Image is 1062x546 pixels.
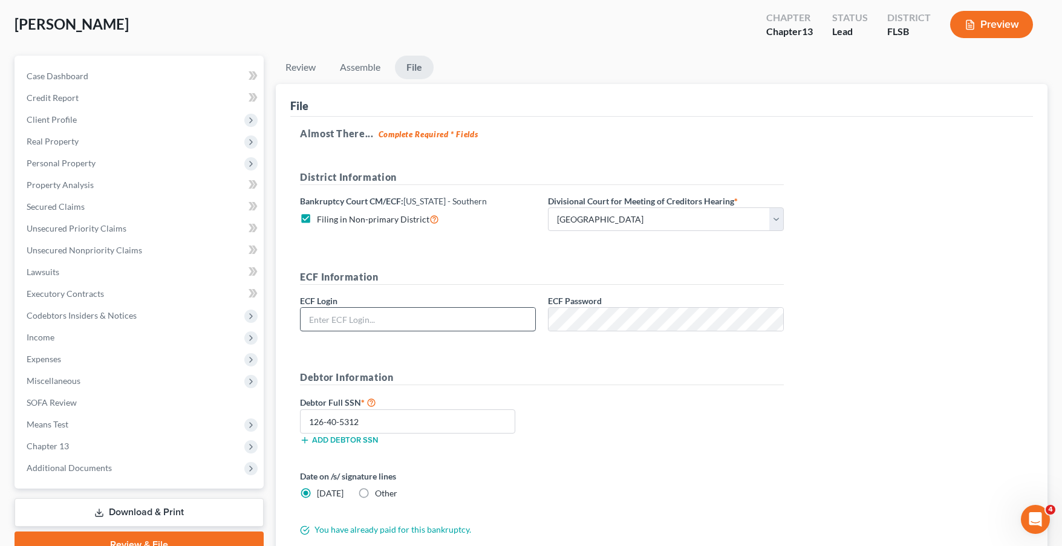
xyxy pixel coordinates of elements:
a: Secured Claims [17,196,264,218]
input: XXX-XX-XXXX [300,409,515,434]
h5: Debtor Information [300,370,784,385]
a: Review [276,56,325,79]
a: Credit Report [17,87,264,109]
a: Lawsuits [17,261,264,283]
a: Unsecured Nonpriority Claims [17,239,264,261]
a: Download & Print [15,498,264,527]
a: Assemble [330,56,390,79]
label: Date on /s/ signature lines [300,470,536,483]
span: Secured Claims [27,201,85,212]
span: Expenses [27,354,61,364]
label: Debtor Full SSN [294,395,542,409]
div: District [887,11,931,25]
div: Chapter [766,11,813,25]
label: Divisional Court for Meeting of Creditors Hearing [548,195,738,207]
div: Status [832,11,868,25]
button: Preview [950,11,1033,38]
span: [PERSON_NAME] [15,15,129,33]
span: Means Test [27,419,68,429]
span: Case Dashboard [27,71,88,81]
span: Executory Contracts [27,288,104,299]
span: Codebtors Insiders & Notices [27,310,137,320]
span: Unsecured Priority Claims [27,223,126,233]
span: Income [27,332,54,342]
h5: Almost There... [300,126,1023,141]
span: Chapter 13 [27,441,69,451]
div: FLSB [887,25,931,39]
iframe: Intercom live chat [1021,505,1050,534]
span: [US_STATE] - Southern [403,196,487,206]
input: Enter ECF Login... [301,308,535,331]
a: File [395,56,434,79]
span: 13 [802,25,813,37]
div: You have already paid for this bankruptcy. [294,524,790,536]
div: Lead [832,25,868,39]
span: Filing in Non-primary District [317,214,429,224]
span: 4 [1046,505,1055,515]
label: ECF Password [548,294,602,307]
span: SOFA Review [27,397,77,408]
span: Other [375,488,397,498]
label: ECF Login [300,294,337,307]
div: File [290,99,308,113]
a: Executory Contracts [17,283,264,305]
span: Additional Documents [27,463,112,473]
span: Client Profile [27,114,77,125]
span: Unsecured Nonpriority Claims [27,245,142,255]
button: Add debtor SSN [300,435,378,445]
h5: ECF Information [300,270,784,285]
label: Bankruptcy Court CM/ECF: [300,195,487,207]
strong: Complete Required * Fields [379,129,478,139]
div: Chapter [766,25,813,39]
span: Lawsuits [27,267,59,277]
span: Property Analysis [27,180,94,190]
span: [DATE] [317,488,344,498]
span: Credit Report [27,93,79,103]
a: SOFA Review [17,392,264,414]
span: Real Property [27,136,79,146]
a: Case Dashboard [17,65,264,87]
span: Miscellaneous [27,375,80,386]
span: Personal Property [27,158,96,168]
a: Unsecured Priority Claims [17,218,264,239]
h5: District Information [300,170,784,185]
a: Property Analysis [17,174,264,196]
